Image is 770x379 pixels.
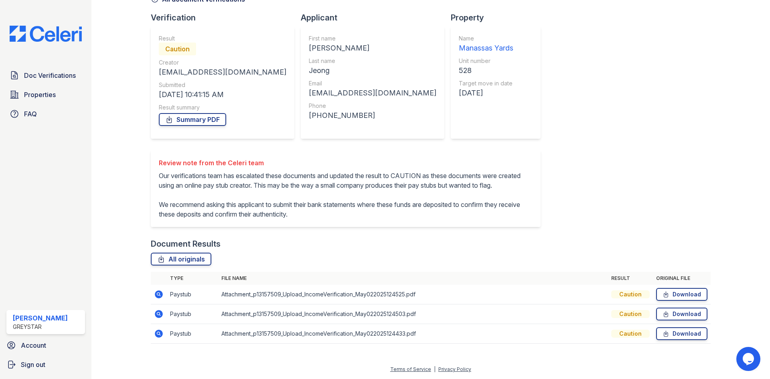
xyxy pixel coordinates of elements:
[309,102,436,110] div: Phone
[151,253,211,266] a: All originals
[309,87,436,99] div: [EMAIL_ADDRESS][DOMAIN_NAME]
[159,34,286,43] div: Result
[151,12,301,23] div: Verification
[6,87,85,103] a: Properties
[218,304,608,324] td: Attachment_p13157509_Upload_IncomeVerification_May022025124503.pdf
[159,81,286,89] div: Submitted
[611,330,650,338] div: Caution
[459,57,513,65] div: Unit number
[159,89,286,100] div: [DATE] 10:41:15 AM
[390,366,431,372] a: Terms of Service
[434,366,436,372] div: |
[459,65,513,76] div: 528
[159,171,533,219] p: Our verifications team has escalated these documents and updated the result to CAUTION as these d...
[656,308,707,320] a: Download
[309,110,436,121] div: [PHONE_NUMBER]
[459,34,513,43] div: Name
[309,57,436,65] div: Last name
[309,34,436,43] div: First name
[167,285,218,304] td: Paystub
[24,109,37,119] span: FAQ
[3,357,88,373] a: Sign out
[459,79,513,87] div: Target move in date
[159,103,286,111] div: Result summary
[24,71,76,80] span: Doc Verifications
[309,43,436,54] div: [PERSON_NAME]
[301,12,451,23] div: Applicant
[611,290,650,298] div: Caution
[653,272,711,285] th: Original file
[159,59,286,67] div: Creator
[6,106,85,122] a: FAQ
[24,90,56,99] span: Properties
[218,324,608,344] td: Attachment_p13157509_Upload_IncomeVerification_May022025124433.pdf
[159,43,196,55] div: Caution
[6,67,85,83] a: Doc Verifications
[167,272,218,285] th: Type
[218,285,608,304] td: Attachment_p13157509_Upload_IncomeVerification_May022025124525.pdf
[167,304,218,324] td: Paystub
[459,43,513,54] div: Manassas Yards
[151,238,221,249] div: Document Results
[459,34,513,54] a: Name Manassas Yards
[608,272,653,285] th: Result
[13,313,68,323] div: [PERSON_NAME]
[218,272,608,285] th: File name
[656,288,707,301] a: Download
[309,65,436,76] div: Jeong
[21,360,45,369] span: Sign out
[309,79,436,87] div: Email
[13,323,68,331] div: Greystar
[611,310,650,318] div: Caution
[438,366,471,372] a: Privacy Policy
[3,26,88,42] img: CE_Logo_Blue-a8612792a0a2168367f1c8372b55b34899dd931a85d93a1a3d3e32e68fde9ad4.png
[459,87,513,99] div: [DATE]
[3,337,88,353] a: Account
[451,12,547,23] div: Property
[167,324,218,344] td: Paystub
[159,158,533,168] div: Review note from the Celeri team
[656,327,707,340] a: Download
[159,67,286,78] div: [EMAIL_ADDRESS][DOMAIN_NAME]
[21,340,46,350] span: Account
[159,113,226,126] a: Summary PDF
[736,347,762,371] iframe: chat widget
